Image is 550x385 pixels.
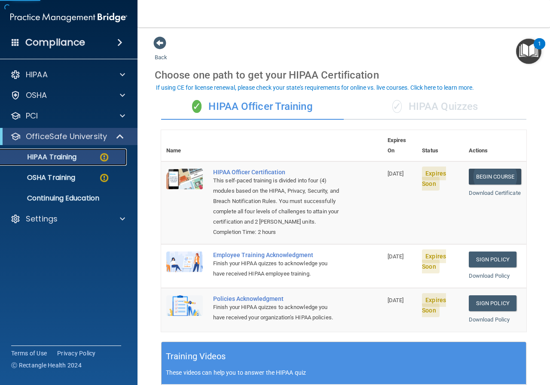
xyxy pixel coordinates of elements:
a: Settings [10,214,125,224]
span: Expires Soon [422,249,446,273]
h4: Compliance [25,36,85,49]
span: [DATE] [388,253,404,260]
p: HIPAA Training [6,153,76,161]
a: Download Certificate [469,190,521,196]
div: Policies Acknowledgment [213,295,339,302]
span: ✓ [192,100,202,113]
p: OSHA Training [6,173,75,182]
a: Begin Course [469,169,521,185]
button: Open Resource Center, 1 new notification [516,39,541,64]
div: If using CE for license renewal, please check your state's requirements for online vs. live cours... [156,85,474,91]
a: Back [155,44,167,61]
th: Expires On [382,130,417,161]
th: Name [161,130,208,161]
span: [DATE] [388,297,404,303]
p: PCI [26,111,38,121]
div: Finish your HIPAA quizzes to acknowledge you have received HIPAA employee training. [213,258,339,279]
span: Expires Soon [422,293,446,317]
img: PMB logo [10,9,127,26]
div: HIPAA Quizzes [344,94,526,120]
img: warning-circle.0cc9ac19.png [99,152,110,163]
span: ✓ [392,100,402,113]
p: Continuing Education [6,194,123,203]
p: Settings [26,214,58,224]
th: Actions [464,130,526,161]
a: HIPAA Officer Certification [213,169,339,176]
a: Sign Policy [469,295,516,311]
div: Choose one path to get your HIPAA Certification [155,63,533,88]
div: Completion Time: 2 hours [213,227,339,237]
p: These videos can help you to answer the HIPAA quiz [166,369,522,376]
span: Ⓒ Rectangle Health 2024 [11,361,82,370]
p: HIPAA [26,70,48,80]
img: warning-circle.0cc9ac19.png [99,173,110,183]
a: HIPAA [10,70,125,80]
a: Download Policy [469,273,510,279]
p: OSHA [26,90,47,100]
a: OSHA [10,90,125,100]
h5: Training Videos [166,349,226,364]
p: OfficeSafe University [26,131,107,142]
a: OfficeSafe University [10,131,125,142]
button: If using CE for license renewal, please check your state's requirements for online vs. live cours... [155,83,475,92]
div: Finish your HIPAA quizzes to acknowledge you have received your organization’s HIPAA policies. [213,302,339,323]
span: [DATE] [388,170,404,177]
a: Sign Policy [469,252,516,267]
a: Terms of Use [11,349,47,358]
div: HIPAA Officer Training [161,94,344,120]
div: Employee Training Acknowledgment [213,252,339,258]
th: Status [417,130,463,161]
div: 1 [538,44,541,55]
span: Expires Soon [422,167,446,191]
iframe: Drift Widget Chat Controller [507,326,540,358]
a: Download Policy [469,316,510,323]
a: Privacy Policy [57,349,96,358]
a: PCI [10,111,125,121]
div: This self-paced training is divided into four (4) modules based on the HIPAA, Privacy, Security, ... [213,176,339,227]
